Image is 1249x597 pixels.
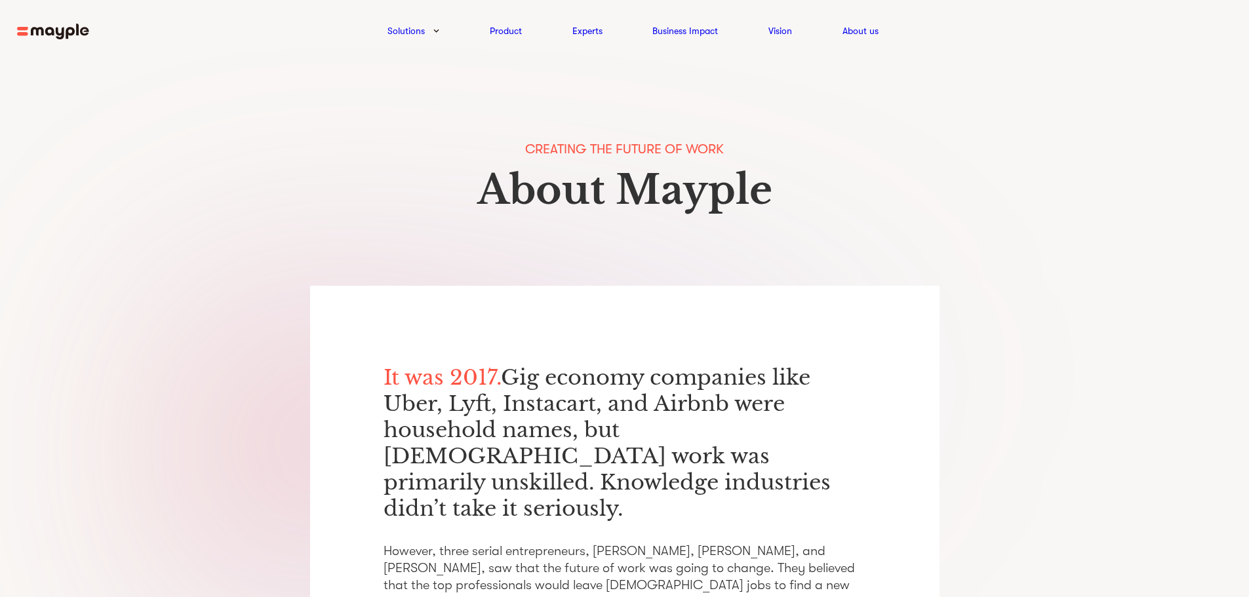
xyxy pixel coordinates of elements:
a: Business Impact [652,23,718,39]
span: It was 2017. [384,364,501,391]
img: arrow-down [433,29,439,33]
p: Gig economy companies like Uber, Lyft, Instacart, and Airbnb were household names, but [DEMOGRAPH... [384,364,866,522]
a: Vision [768,23,792,39]
a: Experts [572,23,603,39]
a: Product [490,23,522,39]
a: About us [843,23,879,39]
a: Solutions [387,23,425,39]
img: mayple-logo [17,24,89,40]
